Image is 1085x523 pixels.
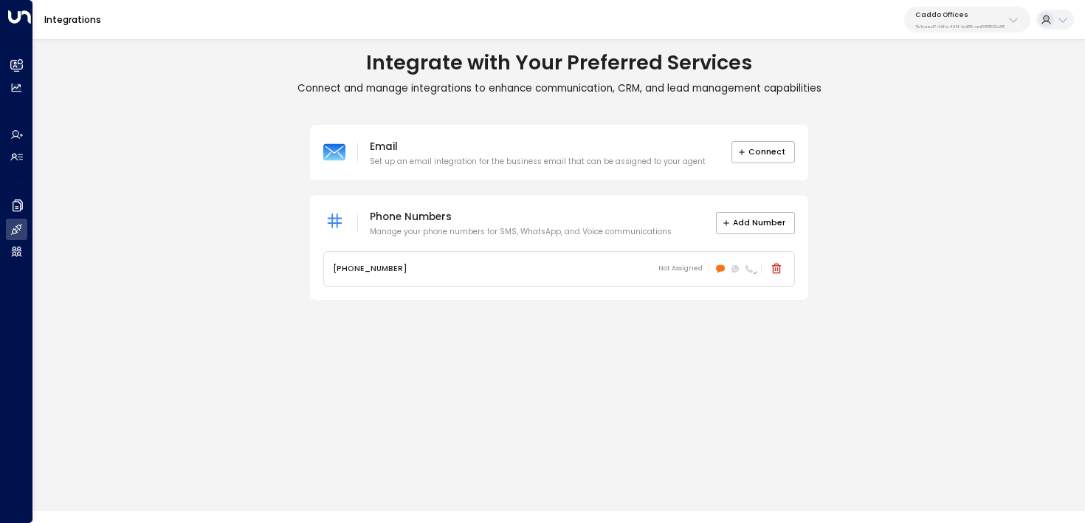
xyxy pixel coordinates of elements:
[33,82,1085,95] p: Connect and manage integrations to enhance communication, CRM, and lead management capabilities
[915,24,1005,30] p: 7b1ceed7-40fa-4014-bd85-aaf588512a38
[767,260,785,278] button: Delete phone number
[370,156,706,168] p: Set up an email integration for the business email that can be assigned to your agent
[33,50,1085,75] h1: Integrate with Your Preferred Services
[716,212,796,234] button: Add Number
[658,264,703,273] span: Not Assigned
[714,263,726,275] div: SMS (Click to enable)
[370,226,672,238] p: Manage your phone numbers for SMS, WhatsApp, and Voice communications
[904,7,1030,33] button: Caddo Offices7b1ceed7-40fa-4014-bd85-aaf588512a38
[743,263,755,275] div: VOICE (Click to enable)
[370,138,706,156] p: Email
[370,208,672,226] p: Phone Numbers
[729,263,741,275] div: WhatsApp (Click to enable)
[915,10,1005,19] p: Caddo Offices
[44,13,101,26] a: Integrations
[731,141,796,163] button: Connect
[333,263,407,275] p: [PHONE_NUMBER]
